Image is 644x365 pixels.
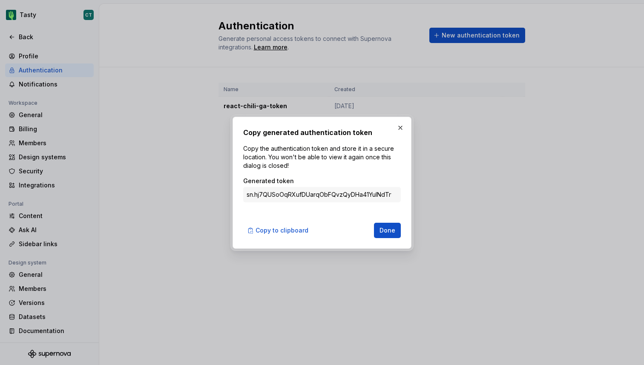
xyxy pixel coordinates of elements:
[243,127,401,138] h2: Copy generated authentication token
[379,226,395,235] span: Done
[243,223,314,238] button: Copy to clipboard
[256,226,308,235] span: Copy to clipboard
[243,177,294,185] label: Generated token
[243,144,401,170] p: Copy the authentication token and store it in a secure location. You won't be able to view it aga...
[374,223,401,238] button: Done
